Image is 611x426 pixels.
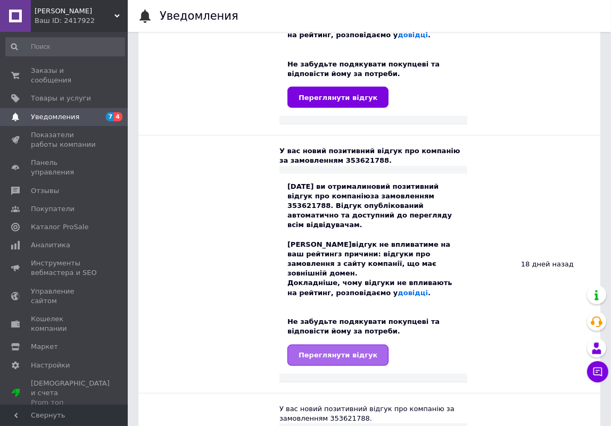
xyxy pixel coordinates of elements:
[287,240,450,258] b: відгук не впливатиме на ваш рейтинг
[287,87,389,108] a: Переглянути відгук
[31,379,110,408] span: [DEMOGRAPHIC_DATA] и счета
[5,37,125,56] input: Поиск
[398,289,428,297] a: довідці
[35,16,128,26] div: Ваш ID: 2417922
[398,31,428,39] a: довідці
[31,398,110,407] div: Prom топ
[587,361,608,382] button: Чат с покупателем
[31,287,98,306] span: Управление сайтом
[287,278,459,297] div: Докладніше, чому відгуки не впливають на рейтинг, розповідаємо у .
[299,351,377,359] span: Переглянути відгук
[287,317,459,336] div: Не забудьте подякувати покупцеві та відповісти йому за потреби.
[287,240,459,279] div: [PERSON_NAME] з причини: відгуки про замовлення з сайту компанії, що має зовнішній домен.
[106,112,114,121] span: 7
[31,342,58,352] span: Маркет
[279,404,467,423] div: У вас новий позитивний відгук про компанію за замовленням 353621788.
[287,182,459,366] div: [DATE] ви отримали за замовленням 353621788. Відгук опублікований автоматично та доступний до пер...
[31,66,98,85] span: Заказы и сообщения
[287,182,439,200] b: новий позитивний відгук про компанію
[279,146,467,165] div: У вас новий позитивний відгук про компанію за замовленням 353621788.
[31,222,88,232] span: Каталог ProSale
[31,204,75,214] span: Покупатели
[31,186,59,196] span: Отзывы
[467,136,600,392] div: 18 дней назад
[31,314,98,333] span: Кошелек компании
[31,130,98,149] span: Показатели работы компании
[31,258,98,278] span: Инструменты вебмастера и SEO
[114,112,122,121] span: 4
[287,345,389,366] a: Переглянути відгук
[31,158,98,177] span: Панель управления
[35,6,114,16] span: Захист Рослин
[160,10,238,22] h1: Уведомления
[31,94,91,103] span: Товары и услуги
[299,94,377,102] span: Переглянути відгук
[287,60,459,79] div: Не забудьте подякувати покупцеві та відповісти йому за потреби.
[31,112,79,122] span: Уведомления
[31,240,70,250] span: Аналитика
[31,361,70,370] span: Настройки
